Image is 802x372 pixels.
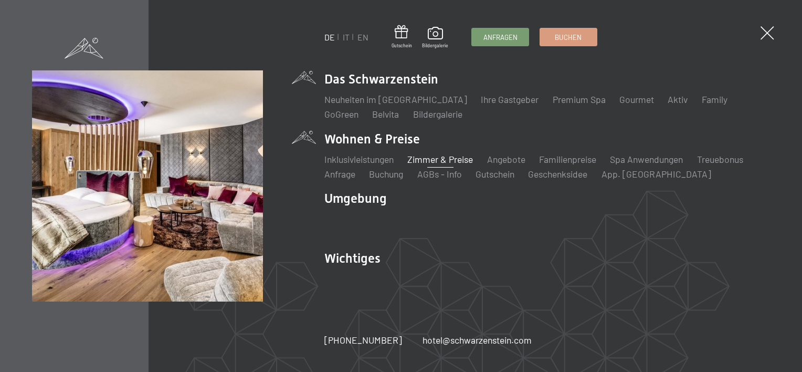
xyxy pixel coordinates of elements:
[324,108,358,120] a: GoGreen
[539,153,596,165] a: Familienpreise
[324,334,402,346] span: [PHONE_NUMBER]
[324,334,402,347] a: [PHONE_NUMBER]
[487,153,525,165] a: Angebote
[324,153,394,165] a: Inklusivleistungen
[702,94,727,105] a: Family
[324,32,335,42] a: DE
[476,168,514,180] a: Gutschein
[481,94,539,105] a: Ihre Gastgeber
[555,33,582,42] span: Buchen
[413,108,462,120] a: Bildergalerie
[392,25,412,49] a: Gutschein
[324,94,467,105] a: Neuheiten im [GEOGRAPHIC_DATA]
[357,32,368,42] a: EN
[417,168,462,180] a: AGBs - Info
[407,153,473,165] a: Zimmer & Preise
[619,94,654,105] a: Gourmet
[343,32,350,42] a: IT
[540,28,597,46] a: Buchen
[372,108,399,120] a: Belvita
[553,94,606,105] a: Premium Spa
[369,168,403,180] a: Buchung
[668,94,688,105] a: Aktiv
[601,168,711,180] a: App. [GEOGRAPHIC_DATA]
[697,153,743,165] a: Treuebonus
[423,334,532,347] a: hotel@schwarzenstein.com
[392,43,412,49] span: Gutschein
[422,43,448,49] span: Bildergalerie
[528,168,587,180] a: Geschenksidee
[324,168,355,180] a: Anfrage
[483,33,518,42] span: Anfragen
[472,28,529,46] a: Anfragen
[610,153,683,165] a: Spa Anwendungen
[422,27,448,49] a: Bildergalerie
